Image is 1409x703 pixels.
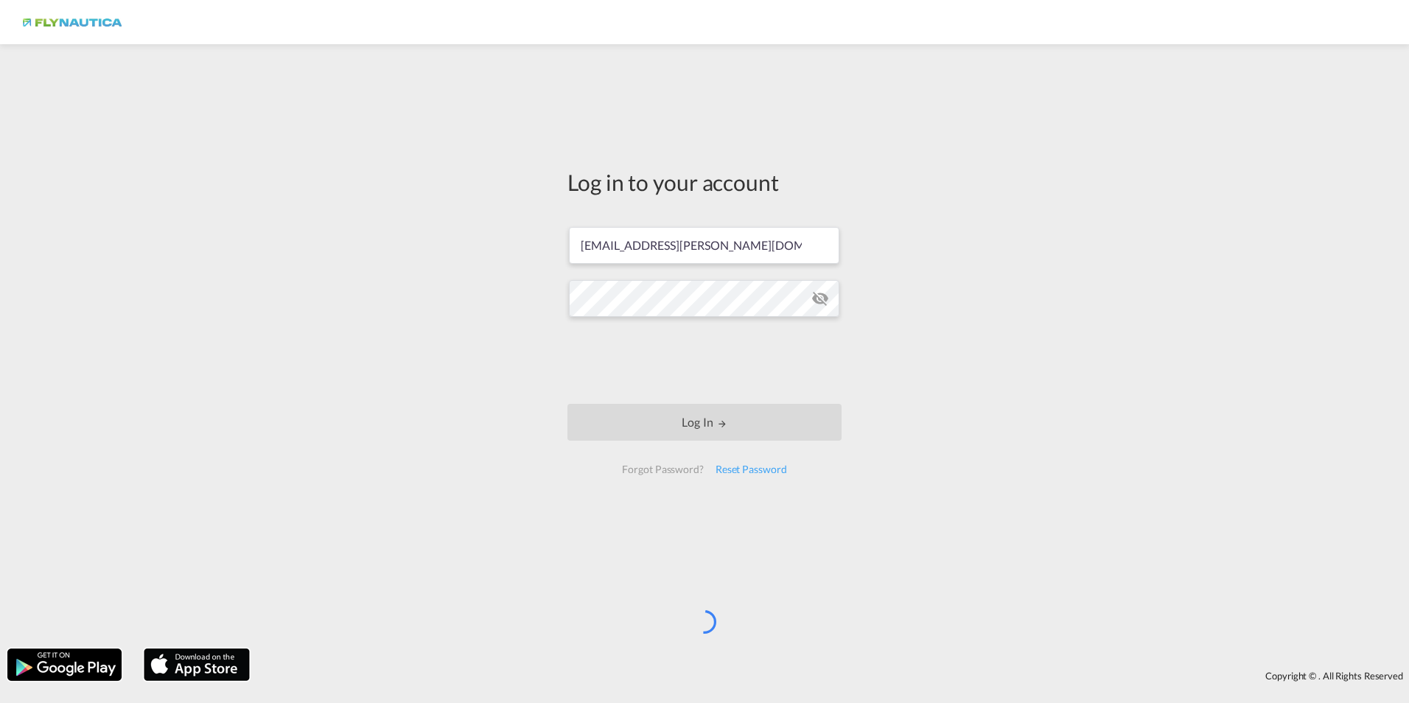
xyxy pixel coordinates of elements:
img: dbeec6a0202a11f0ab01a7e422f9ff92.png [22,6,122,39]
div: Log in to your account [567,167,842,197]
input: Enter email/phone number [569,227,839,264]
iframe: reCAPTCHA [592,332,817,389]
img: google.png [6,647,123,682]
div: Forgot Password? [616,456,709,483]
button: LOGIN [567,404,842,441]
md-icon: icon-eye-off [811,290,829,307]
div: Reset Password [710,456,793,483]
img: apple.png [142,647,251,682]
div: Copyright © . All Rights Reserved [257,663,1409,688]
